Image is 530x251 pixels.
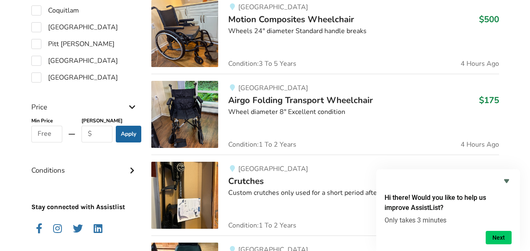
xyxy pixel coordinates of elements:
[31,22,118,32] label: [GEOGRAPHIC_DATA]
[151,162,218,229] img: mobility-crutches
[385,193,512,213] h2: Hi there! Would you like to help us improve AssistList?
[151,74,499,155] a: mobility-airgo folding transport wheelchair[GEOGRAPHIC_DATA]Airgo Folding Transport Wheelchair$17...
[238,3,308,12] span: [GEOGRAPHIC_DATA]
[82,126,113,142] input: $
[502,176,512,186] button: Hide survey
[82,117,122,124] b: [PERSON_NAME]
[31,5,79,16] label: Coquitlam
[116,126,141,142] button: Apply
[486,231,512,244] button: Next question
[479,14,499,25] h3: $500
[385,176,512,244] div: Hi there! Would you like to help us improve AssistList?
[31,149,138,179] div: Conditions
[31,126,63,142] input: Free
[31,117,53,124] b: Min Price
[461,60,499,67] span: 4 Hours Ago
[31,39,115,49] label: Pitt [PERSON_NAME]
[461,141,499,148] span: 4 Hours Ago
[228,188,499,198] div: Custom crutches only used for a short period after knee surgery. In excellent condition.
[228,175,264,187] span: Crutches
[31,72,118,83] label: [GEOGRAPHIC_DATA]
[228,107,499,117] div: Wheel diameter 8" Excellent condition
[151,155,499,235] a: mobility-crutches[GEOGRAPHIC_DATA]Crutches$125Custom crutches only used for a short period after ...
[385,216,512,224] p: Only takes 3 minutes
[228,26,499,36] div: Wheels 24" diameter Standard handle breaks
[31,56,118,66] label: [GEOGRAPHIC_DATA]
[479,95,499,106] h3: $175
[228,60,296,67] span: Condition: 3 To 5 Years
[151,81,218,148] img: mobility-airgo folding transport wheelchair
[228,94,373,106] span: Airgo Folding Transport Wheelchair
[228,222,296,229] span: Condition: 1 To 2 Years
[238,164,308,173] span: [GEOGRAPHIC_DATA]
[238,83,308,93] span: [GEOGRAPHIC_DATA]
[228,13,354,25] span: Motion Composites Wheelchair
[228,141,296,148] span: Condition: 1 To 2 Years
[31,179,138,212] p: Stay connected with Assistlist
[31,86,138,116] div: Price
